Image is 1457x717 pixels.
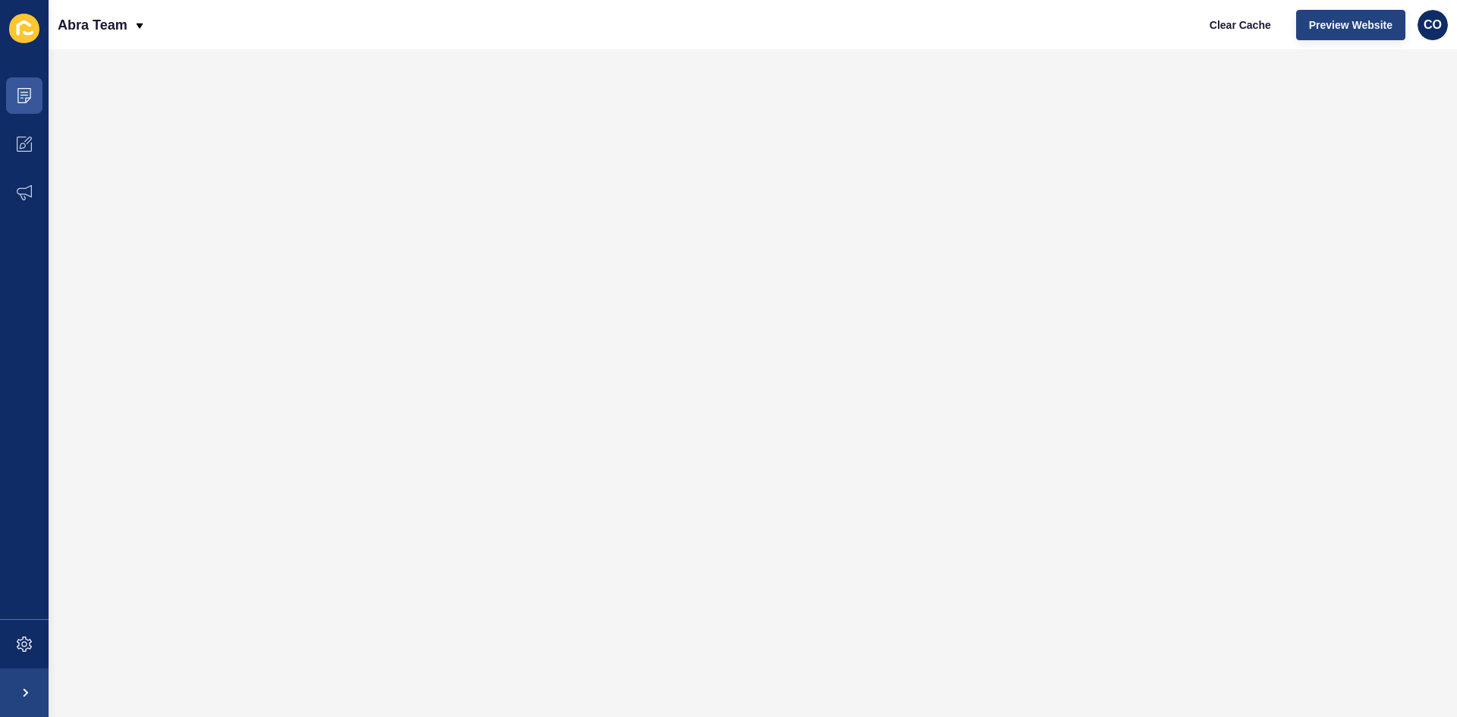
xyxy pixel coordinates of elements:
span: CO [1424,17,1442,33]
button: Clear Cache [1197,10,1284,40]
span: Preview Website [1309,17,1392,33]
button: Preview Website [1296,10,1405,40]
span: Clear Cache [1210,17,1271,33]
p: Abra Team [58,6,127,44]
